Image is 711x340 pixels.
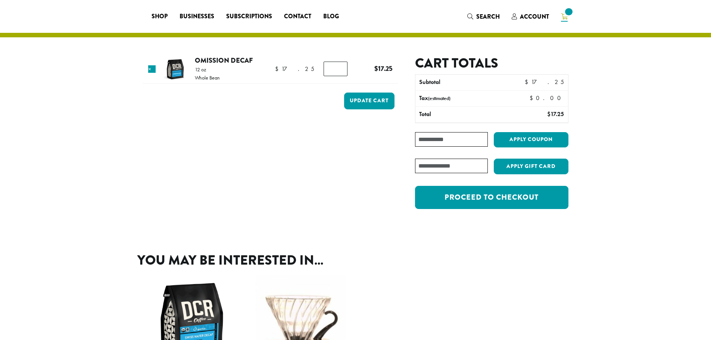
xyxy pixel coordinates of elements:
[275,65,314,73] bdi: 17.25
[530,94,536,102] span: $
[525,78,531,86] span: $
[137,252,574,268] h2: You may be interested in…
[195,67,220,72] p: 12 oz
[415,55,568,71] h2: Cart totals
[374,63,393,74] bdi: 17.25
[525,78,564,86] bdi: 17.25
[461,10,506,23] a: Search
[180,12,214,21] span: Businesses
[520,12,549,21] span: Account
[163,57,187,81] img: Omission Decaf
[415,107,507,122] th: Total
[547,110,551,118] span: $
[494,159,568,174] button: Apply Gift Card
[324,62,347,76] input: Product quantity
[428,95,450,102] small: (estimated)
[530,94,564,102] bdi: 0.00
[226,12,272,21] span: Subscriptions
[344,93,395,109] button: Update cart
[195,75,220,80] p: Whole Bean
[148,65,156,73] a: Remove this item
[195,55,253,65] a: Omission Decaf
[415,75,507,90] th: Subtotal
[374,63,378,74] span: $
[415,91,523,106] th: Tax
[476,12,500,21] span: Search
[547,110,564,118] bdi: 17.25
[284,12,311,21] span: Contact
[275,65,281,73] span: $
[494,132,568,147] button: Apply coupon
[146,10,174,22] a: Shop
[152,12,168,21] span: Shop
[415,186,568,209] a: Proceed to checkout
[323,12,339,21] span: Blog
